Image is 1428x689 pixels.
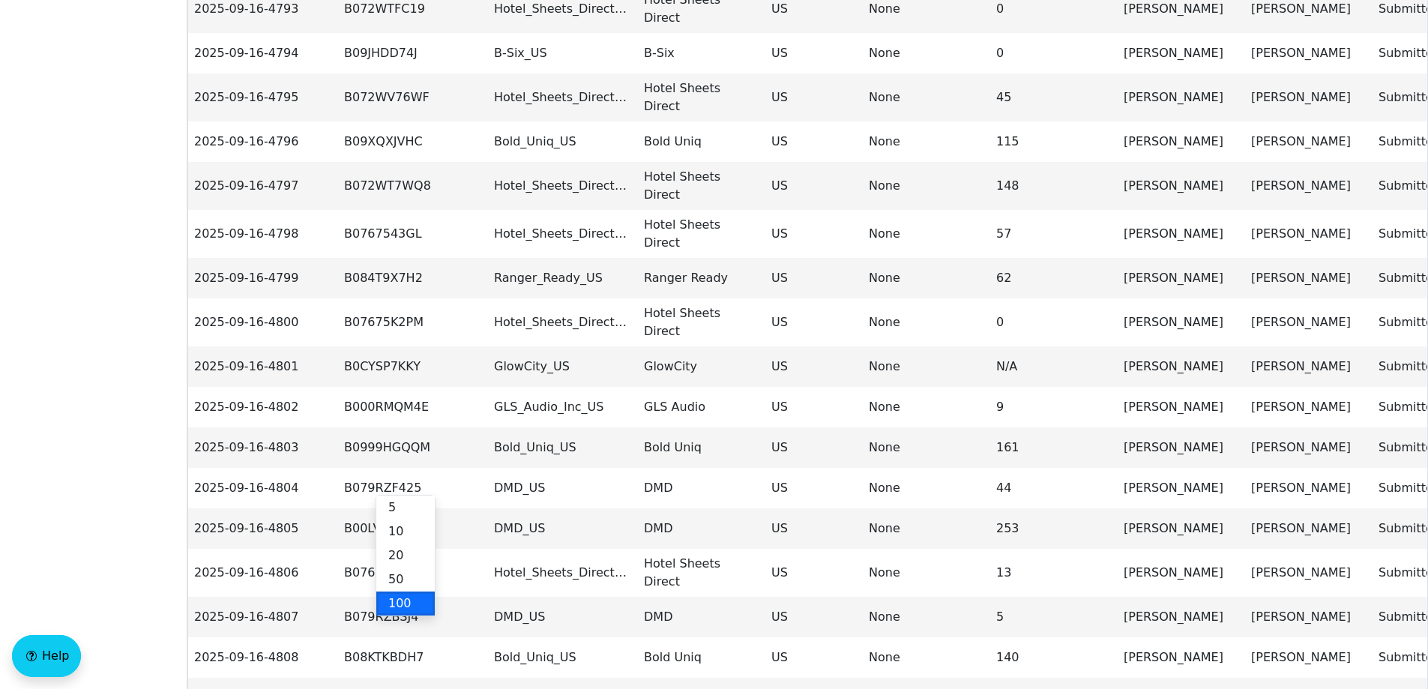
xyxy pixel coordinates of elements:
td: [PERSON_NAME] [1118,73,1245,121]
span: Help [42,647,69,665]
td: None [863,597,990,637]
td: [PERSON_NAME] [1245,162,1373,210]
td: 5 [990,597,1118,637]
td: B072WT7WQ8 [338,162,488,210]
td: None [863,162,990,210]
td: B09JHDD74J [338,33,488,73]
td: 0 [990,33,1118,73]
td: None [863,210,990,258]
td: [PERSON_NAME] [1245,346,1373,387]
span: 20 [388,547,403,565]
td: None [863,298,990,346]
td: US [765,508,863,549]
td: B-Six [638,33,765,73]
td: 140 [990,637,1118,678]
td: Hotel_Sheets_Direct_US [488,210,638,258]
td: Bold Uniq [638,427,765,468]
td: None [863,427,990,468]
td: B079RZBSJ4 [338,597,488,637]
td: B09XQXJVHC [338,121,488,162]
td: Bold_Uniq_US [488,637,638,678]
td: B079RZF425 [338,468,488,508]
td: 2025-09-16-4805 [188,508,338,549]
td: B072WV76WF [338,73,488,121]
td: [PERSON_NAME] [1118,508,1245,549]
td: US [765,468,863,508]
td: Bold Uniq [638,121,765,162]
td: [PERSON_NAME] [1245,597,1373,637]
td: GLS_Audio_Inc_US [488,387,638,427]
td: None [863,508,990,549]
span: 10 [388,523,403,541]
td: [PERSON_NAME] [1118,346,1245,387]
td: B00LV4WIMC [338,508,488,549]
td: 2025-09-16-4808 [188,637,338,678]
td: [PERSON_NAME] [1118,210,1245,258]
td: US [765,346,863,387]
td: 2025-09-16-4799 [188,258,338,298]
td: 2025-09-16-4800 [188,298,338,346]
td: 148 [990,162,1118,210]
td: [PERSON_NAME] [1245,427,1373,468]
td: B0999HGQQM [338,427,488,468]
td: 2025-09-16-4794 [188,33,338,73]
td: [PERSON_NAME] [1118,597,1245,637]
td: 2025-09-16-4801 [188,346,338,387]
td: Bold_Uniq_US [488,427,638,468]
td: [PERSON_NAME] [1245,210,1373,258]
td: Hotel_Sheets_Direct_US [488,298,638,346]
td: None [863,258,990,298]
td: None [863,637,990,678]
td: Hotel Sheets Direct [638,162,765,210]
td: B0767543GL [338,210,488,258]
td: [PERSON_NAME] [1245,468,1373,508]
td: [PERSON_NAME] [1118,637,1245,678]
td: 2025-09-16-4797 [188,162,338,210]
td: Ranger Ready [638,258,765,298]
td: Hotel Sheets Direct [638,210,765,258]
td: GlowCity [638,346,765,387]
td: US [765,637,863,678]
td: Bold Uniq [638,637,765,678]
td: B000RMQM4E [338,387,488,427]
td: None [863,346,990,387]
td: Hotel_Sheets_Direct_US [488,73,638,121]
td: 253 [990,508,1118,549]
td: 2025-09-16-4802 [188,387,338,427]
td: [PERSON_NAME] [1118,387,1245,427]
td: 62 [990,258,1118,298]
td: DMD_US [488,597,638,637]
td: 9 [990,387,1118,427]
td: US [765,298,863,346]
td: [PERSON_NAME] [1118,549,1245,597]
td: [PERSON_NAME] [1245,33,1373,73]
td: 2025-09-16-4807 [188,597,338,637]
td: 2025-09-16-4795 [188,73,338,121]
td: Hotel_Sheets_Direct_US [488,162,638,210]
td: None [863,73,990,121]
td: US [765,210,863,258]
td: US [765,33,863,73]
td: DMD [638,597,765,637]
td: 13 [990,549,1118,597]
td: [PERSON_NAME] [1118,33,1245,73]
td: 0 [990,298,1118,346]
td: 2025-09-16-4803 [188,427,338,468]
td: B07671BMJ2 [338,549,488,597]
td: [PERSON_NAME] [1118,427,1245,468]
td: B07675K2PM [338,298,488,346]
td: 2025-09-16-4798 [188,210,338,258]
td: [PERSON_NAME] [1245,387,1373,427]
td: [PERSON_NAME] [1118,121,1245,162]
td: [PERSON_NAME] [1245,508,1373,549]
td: DMD [638,468,765,508]
td: Hotel_Sheets_Direct_US [488,549,638,597]
td: None [863,121,990,162]
td: 57 [990,210,1118,258]
td: B-Six_US [488,33,638,73]
td: US [765,162,863,210]
td: None [863,549,990,597]
td: Ranger_Ready_US [488,258,638,298]
td: B0CYSP7KKY [338,346,488,387]
td: US [765,427,863,468]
